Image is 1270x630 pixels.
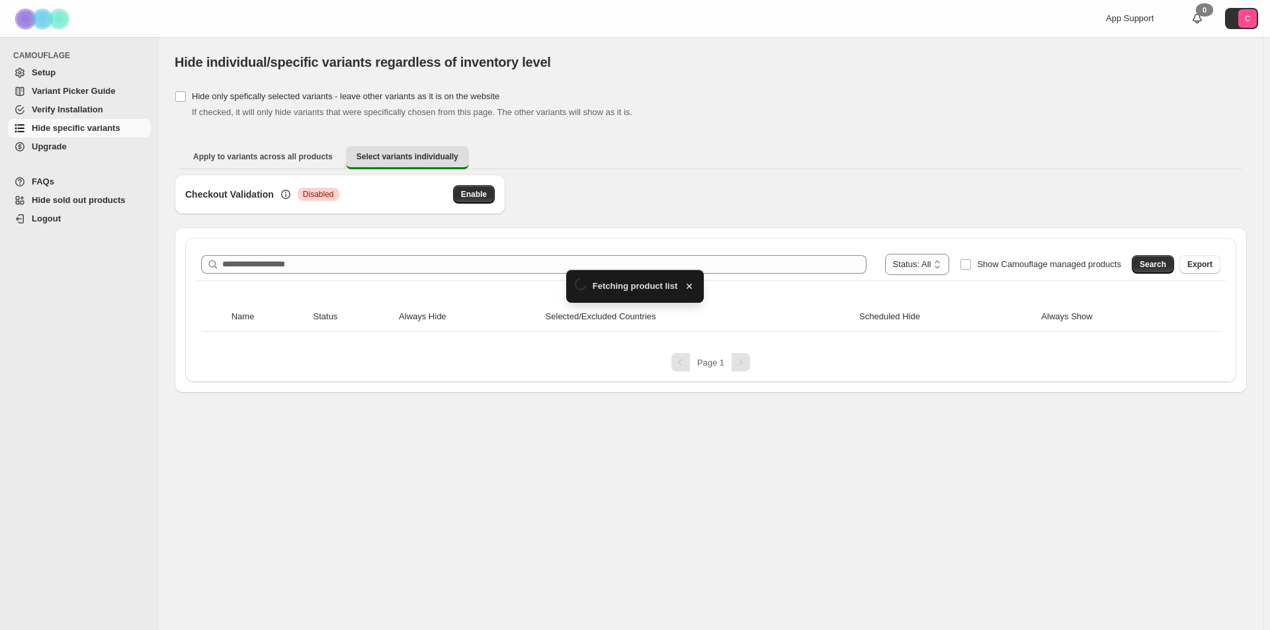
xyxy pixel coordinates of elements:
img: Camouflage [11,1,77,37]
span: CAMOUFLAGE [13,50,152,61]
span: Export [1187,259,1212,270]
th: Status [310,302,396,332]
span: Disabled [303,189,334,200]
span: Verify Installation [32,104,103,114]
span: Avatar with initials C [1238,9,1257,28]
span: If checked, it will only hide variants that were specifically chosen from this page. The other va... [192,107,632,117]
span: Hide only spefically selected variants - leave other variants as it is on the website [192,91,499,101]
span: Select variants individually [357,151,458,162]
button: Apply to variants across all products [183,146,343,167]
a: Variant Picker Guide [8,82,151,100]
span: Upgrade [32,141,67,151]
a: Verify Installation [8,100,151,119]
a: Setup [8,63,151,82]
button: Search [1132,255,1174,274]
span: Hide sold out products [32,195,126,205]
h3: Checkout Validation [185,188,274,201]
th: Always Show [1037,302,1194,332]
a: Hide sold out products [8,191,151,210]
span: Setup [32,67,56,77]
span: Apply to variants across all products [193,151,333,162]
th: Selected/Excluded Countries [542,302,856,332]
span: Hide specific variants [32,123,120,133]
button: Enable [453,185,495,204]
span: Show Camouflage managed products [977,259,1121,269]
span: App Support [1106,13,1154,23]
nav: Pagination [196,353,1226,372]
span: Enable [461,189,487,200]
span: FAQs [32,177,54,186]
a: 0 [1191,12,1204,25]
th: Scheduled Hide [855,302,1037,332]
span: Fetching product list [593,280,678,293]
span: Logout [32,214,61,223]
a: FAQs [8,173,151,191]
text: C [1245,15,1250,22]
span: Hide individual/specific variants regardless of inventory level [175,55,551,69]
div: Select variants individually [175,175,1247,393]
a: Logout [8,210,151,228]
th: Name [228,302,310,332]
th: Always Hide [395,302,542,332]
a: Hide specific variants [8,119,151,138]
span: Page 1 [697,358,724,368]
div: 0 [1196,3,1213,17]
button: Export [1179,255,1220,274]
a: Upgrade [8,138,151,156]
span: Variant Picker Guide [32,86,115,96]
span: Search [1140,259,1166,270]
button: Avatar with initials C [1225,8,1258,29]
button: Select variants individually [346,146,469,169]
